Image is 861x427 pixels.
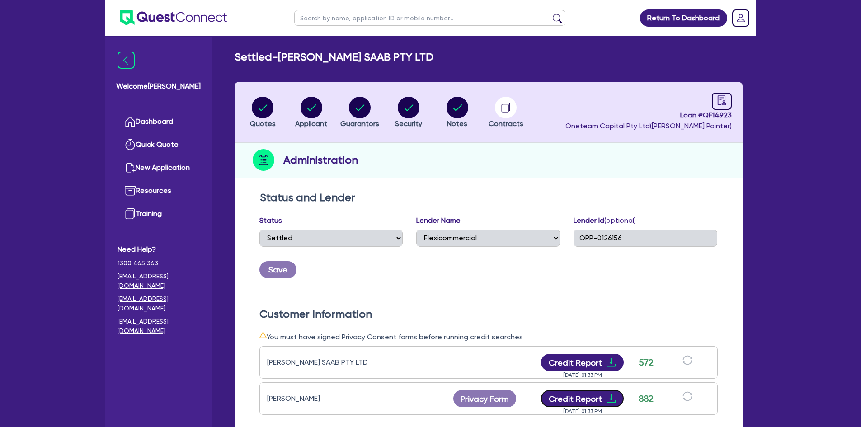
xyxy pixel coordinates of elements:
[267,393,380,404] div: [PERSON_NAME]
[118,244,199,255] span: Need Help?
[541,354,624,371] button: Credit Reportdownload
[682,391,692,401] span: sync
[125,139,136,150] img: quick-quote
[118,52,135,69] img: icon-menu-close
[565,110,732,121] span: Loan # QF14923
[682,355,692,365] span: sync
[395,96,423,130] button: Security
[565,122,732,130] span: Oneteam Capital Pty Ltd ( [PERSON_NAME] Pointer )
[118,294,199,313] a: [EMAIL_ADDRESS][DOMAIN_NAME]
[447,119,467,128] span: Notes
[259,331,267,338] span: warning
[259,261,296,278] button: Save
[118,202,199,225] a: Training
[489,119,523,128] span: Contracts
[541,390,624,407] button: Credit Reportdownload
[118,258,199,268] span: 1300 465 363
[125,185,136,196] img: resources
[259,215,282,226] label: Status
[235,51,433,64] h2: Settled - [PERSON_NAME] SAAB PTY LTD
[283,152,358,168] h2: Administration
[680,391,695,407] button: sync
[635,356,658,369] div: 572
[640,9,727,27] a: Return To Dashboard
[712,93,732,110] a: audit
[729,6,753,30] a: Dropdown toggle
[604,216,636,225] span: (optional)
[259,331,718,343] div: You must have signed Privacy Consent forms before running credit searches
[574,215,636,226] label: Lender Id
[295,96,328,130] button: Applicant
[294,10,565,26] input: Search by name, application ID or mobile number...
[260,191,717,204] h2: Status and Lender
[120,10,227,25] img: quest-connect-logo-blue
[395,119,422,128] span: Security
[118,317,199,336] a: [EMAIL_ADDRESS][DOMAIN_NAME]
[606,357,616,368] span: download
[118,133,199,156] a: Quick Quote
[606,393,616,404] span: download
[116,81,201,92] span: Welcome [PERSON_NAME]
[340,96,380,130] button: Guarantors
[717,95,727,105] span: audit
[118,156,199,179] a: New Application
[453,390,517,407] button: Privacy Form
[125,162,136,173] img: new-application
[125,208,136,219] img: training
[635,392,658,405] div: 882
[488,96,524,130] button: Contracts
[118,272,199,291] a: [EMAIL_ADDRESS][DOMAIN_NAME]
[446,96,469,130] button: Notes
[340,119,379,128] span: Guarantors
[250,119,276,128] span: Quotes
[118,179,199,202] a: Resources
[416,215,461,226] label: Lender Name
[249,96,276,130] button: Quotes
[259,308,718,321] h2: Customer Information
[253,149,274,171] img: step-icon
[295,119,327,128] span: Applicant
[118,110,199,133] a: Dashboard
[680,355,695,371] button: sync
[267,357,380,368] div: [PERSON_NAME] SAAB PTY LTD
